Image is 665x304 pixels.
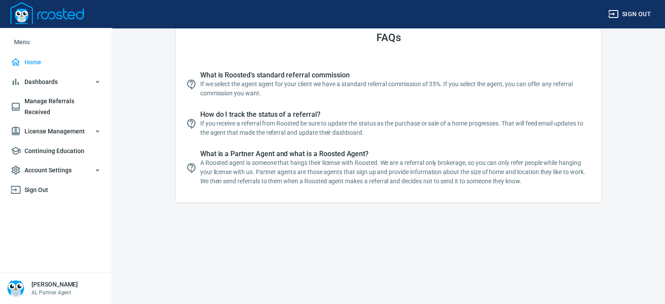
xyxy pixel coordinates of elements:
[7,91,104,122] a: Manage Referrals Received
[200,158,591,186] p: A Roosted agent is someone that hangs their license with Roosted. We are a referral only brokerag...
[31,289,78,297] p: AL Partner Agent
[608,9,651,20] span: Sign out
[10,96,101,117] span: Manage Referrals Received
[7,122,104,141] button: License Management
[10,165,101,176] span: Account Settings
[7,31,104,52] li: Menu
[10,146,101,157] span: Continuing Education
[10,126,101,137] span: License Management
[7,180,104,200] a: Sign Out
[7,141,104,161] a: Continuing Education
[7,161,104,180] button: Account Settings
[10,77,101,87] span: Dashboards
[10,185,101,196] span: Sign Out
[200,110,591,119] span: How do I track the status of a referral?
[7,52,104,72] a: Home
[200,150,591,158] span: What is a Partner Agent and what is a Roosted Agent?
[200,119,591,137] p: If you receive a referral from Roosted be sure to update the status as the purchase or sale of a ...
[10,57,101,68] span: Home
[605,6,655,22] button: Sign out
[10,2,84,24] img: Logo
[186,31,591,44] h3: FAQs
[7,72,104,92] button: Dashboards
[7,280,24,297] img: Person
[200,80,591,98] p: If we select the agent agent for your client we have a standard referral commission of 35%. If yo...
[200,71,591,80] span: What is Roosted's standard referral commission
[628,265,658,297] iframe: Chat
[31,280,78,289] h6: [PERSON_NAME]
